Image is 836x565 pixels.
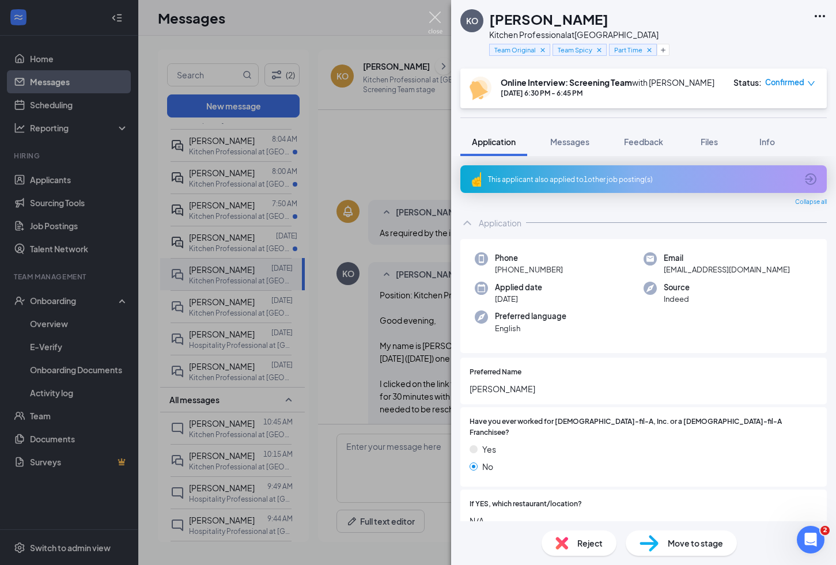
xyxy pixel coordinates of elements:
[813,9,827,23] svg: Ellipses
[539,46,547,54] svg: Cross
[501,77,714,88] div: with [PERSON_NAME]
[550,136,589,147] span: Messages
[489,29,659,40] div: Kitchen Professional at [GEOGRAPHIC_DATA]
[470,367,521,378] span: Preferred Name
[482,460,493,473] span: No
[494,45,536,55] span: Team Original
[479,217,521,229] div: Application
[614,45,642,55] span: Part Time
[759,136,775,147] span: Info
[645,46,653,54] svg: Cross
[664,264,790,275] span: [EMAIL_ADDRESS][DOMAIN_NAME]
[664,282,690,293] span: Source
[624,136,663,147] span: Feedback
[466,15,478,26] div: KO
[501,77,632,88] b: Online Interview: Screening Team
[470,499,582,510] span: If YES, which restaurant/location?
[577,537,603,549] span: Reject
[460,216,474,230] svg: ChevronUp
[495,323,566,334] span: English
[558,45,592,55] span: Team Spicy
[488,175,797,184] div: This applicant also applied to 1 other job posting(s)
[595,46,603,54] svg: Cross
[495,282,542,293] span: Applied date
[495,252,563,264] span: Phone
[733,77,762,88] div: Status :
[820,526,830,535] span: 2
[495,310,566,322] span: Preferred language
[701,136,718,147] span: Files
[472,136,516,147] span: Application
[489,9,608,29] h1: [PERSON_NAME]
[482,443,496,456] span: Yes
[660,47,667,54] svg: Plus
[470,416,818,438] span: Have you ever worked for [DEMOGRAPHIC_DATA]-fil-A, Inc. or a [DEMOGRAPHIC_DATA]-fil-A Franchisee?
[470,382,818,395] span: [PERSON_NAME]
[501,88,714,98] div: [DATE] 6:30 PM - 6:45 PM
[470,514,818,527] span: N/A
[668,537,723,549] span: Move to stage
[797,526,824,553] iframe: Intercom live chat
[664,252,790,264] span: Email
[804,172,818,186] svg: ArrowCircle
[495,293,542,305] span: [DATE]
[795,198,827,207] span: Collapse all
[657,44,669,56] button: Plus
[765,77,804,88] span: Confirmed
[807,79,815,88] span: down
[495,264,563,275] span: [PHONE_NUMBER]
[664,293,690,305] span: Indeed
